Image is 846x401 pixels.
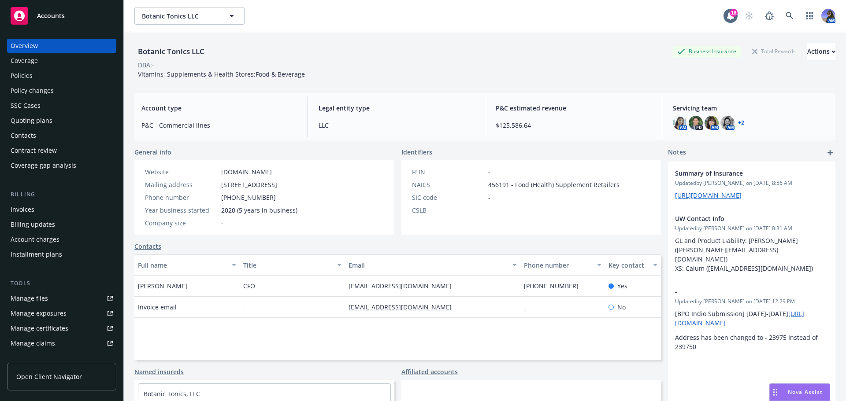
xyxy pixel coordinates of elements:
[141,103,297,113] span: Account type
[11,351,52,365] div: Manage BORs
[668,207,835,280] div: UW Contact InfoUpdatedby [PERSON_NAME] on [DATE] 8:31 AMGL and Product Liability: [PERSON_NAME] (...
[7,291,116,305] a: Manage files
[675,287,805,296] span: -
[675,191,742,199] a: [URL][DOMAIN_NAME]
[801,7,819,25] a: Switch app
[668,147,686,158] span: Notes
[221,193,276,202] span: [PHONE_NUMBER]
[243,281,255,291] span: CFO
[7,306,116,320] a: Manage exposures
[675,333,828,351] p: Address has been changed to - 23975 Instead of 239750
[243,261,332,270] div: Title
[7,190,116,199] div: Billing
[138,302,177,312] span: Invoice email
[7,217,116,232] a: Billing updates
[617,302,626,312] span: No
[221,218,223,228] span: -
[412,180,485,189] div: NAICS
[781,7,798,25] a: Search
[7,114,116,128] a: Quoting plans
[11,99,41,113] div: SSC Cases
[138,70,305,78] span: Vitamins, Supplements & Health Stores;Food & Beverage
[11,202,34,217] div: Invoices
[7,69,116,83] a: Policies
[349,303,459,311] a: [EMAIL_ADDRESS][DOMAIN_NAME]
[134,242,161,251] a: Contacts
[134,147,171,157] span: General info
[524,261,591,270] div: Phone number
[7,143,116,158] a: Contract review
[761,7,778,25] a: Report a Bug
[134,46,208,57] div: Botanic Tonics LLC
[11,306,67,320] div: Manage exposures
[807,43,835,60] button: Actions
[11,129,36,143] div: Contacts
[675,214,805,223] span: UW Contact Info
[11,336,55,350] div: Manage claims
[7,247,116,261] a: Installment plans
[524,282,586,290] a: [PHONE_NUMBER]
[145,218,218,228] div: Company size
[730,9,738,17] div: 18
[770,384,781,401] div: Drag to move
[401,147,432,157] span: Identifiers
[675,179,828,187] span: Updated by [PERSON_NAME] on [DATE] 8:56 AM
[7,99,116,113] a: SSC Cases
[496,103,651,113] span: P&C estimated revenue
[11,114,52,128] div: Quoting plans
[11,54,38,68] div: Coverage
[11,291,48,305] div: Manage files
[11,217,55,232] div: Billing updates
[675,236,828,273] p: GL and Product Liability: [PERSON_NAME] ([PERSON_NAME][EMAIL_ADDRESS][DOMAIN_NAME]) XS: Calum ([E...
[496,121,651,130] span: $125,586.64
[138,60,154,70] div: DBA: -
[412,167,485,177] div: FEIN
[11,158,76,173] div: Coverage gap analysis
[11,321,68,335] div: Manage certificates
[7,232,116,246] a: Account charges
[668,280,835,358] div: -Updatedby [PERSON_NAME] on [DATE] 12:29 PM[BPO Indio Submission] [DATE]-[DATE][URL][DOMAIN_NAME]...
[145,167,218,177] div: Website
[488,180,620,189] span: 456191 - Food (Health) Supplement Retailers
[7,129,116,143] a: Contacts
[11,84,54,98] div: Policy changes
[705,116,719,130] img: photo
[675,224,828,232] span: Updated by [PERSON_NAME] on [DATE] 8:31 AM
[134,367,184,376] a: Named insureds
[7,336,116,350] a: Manage claims
[825,147,835,158] a: add
[145,206,218,215] div: Year business started
[689,116,703,130] img: photo
[142,11,218,21] span: Botanic Tonics LLC
[141,121,297,130] span: P&C - Commercial lines
[748,46,800,57] div: Total Rewards
[319,121,474,130] span: LLC
[221,180,277,189] span: [STREET_ADDRESS]
[138,261,226,270] div: Full name
[221,168,272,176] a: [DOMAIN_NAME]
[605,254,661,276] button: Key contact
[675,298,828,305] span: Updated by [PERSON_NAME] on [DATE] 12:29 PM
[609,261,648,270] div: Key contact
[673,46,741,57] div: Business Insurance
[769,383,830,401] button: Nova Assist
[488,193,490,202] span: -
[488,206,490,215] span: -
[11,232,59,246] div: Account charges
[134,254,240,276] button: Full name
[412,193,485,202] div: SIC code
[144,390,200,398] a: Botanic Tonics, LLC
[7,321,116,335] a: Manage certificates
[11,69,33,83] div: Policies
[7,202,116,217] a: Invoices
[7,84,116,98] a: Policy changes
[145,193,218,202] div: Phone number
[617,281,627,291] span: Yes
[345,254,520,276] button: Email
[675,169,805,178] span: Summary of Insurance
[7,158,116,173] a: Coverage gap analysis
[145,180,218,189] div: Mailing address
[138,281,187,291] span: [PERSON_NAME]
